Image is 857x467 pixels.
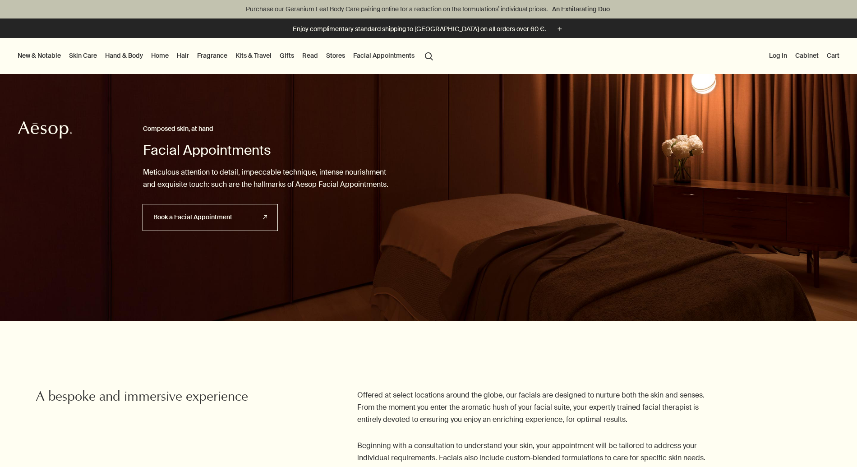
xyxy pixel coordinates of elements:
[143,166,392,190] p: Meticulous attention to detail, impeccable technique, intense nourishment and exquisite touch: su...
[550,4,612,14] a: An Exhilarating Duo
[234,50,273,61] a: Kits & Travel
[293,24,565,34] button: Enjoy complimentary standard shipping to [GEOGRAPHIC_DATA] on all orders over 60 €.
[357,389,714,426] p: Offered at select locations around the globe, our facials are designed to nurture both the skin a...
[16,38,437,74] nav: primary
[300,50,320,61] a: Read
[149,50,170,61] a: Home
[767,50,789,61] button: Log in
[278,50,296,61] a: Gifts
[143,141,392,159] h1: Facial Appointments
[16,119,74,143] a: Aesop
[293,24,546,34] p: Enjoy complimentary standard shipping to [GEOGRAPHIC_DATA] on all orders over 60 €.
[357,439,714,464] p: Beginning with a consultation to understand your skin, your appointment will be tailored to addre...
[324,50,347,61] button: Stores
[143,204,278,231] a: Book a Facial Appointment
[351,50,416,61] a: Facial Appointments
[16,50,63,61] button: New & Notable
[143,124,392,134] h2: Composed skin, at hand
[103,50,145,61] a: Hand & Body
[767,38,841,74] nav: supplementary
[18,121,72,139] svg: Aesop
[793,50,820,61] a: Cabinet
[9,5,848,14] p: Purchase our Geranium Leaf Body Care pairing online for a reduction on the formulations’ individu...
[67,50,99,61] a: Skin Care
[195,50,229,61] a: Fragrance
[825,50,841,61] button: Cart
[421,47,437,64] button: Open search
[175,50,191,61] a: Hair
[36,389,286,407] h2: A bespoke and immersive experience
